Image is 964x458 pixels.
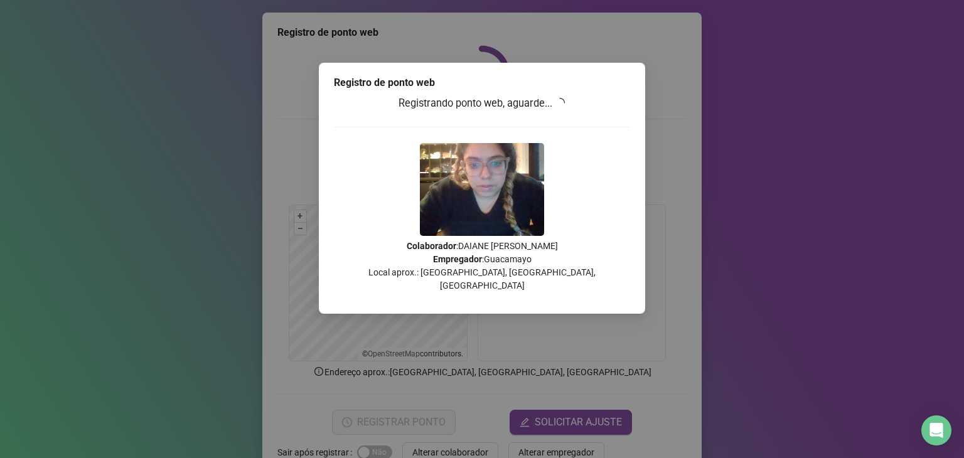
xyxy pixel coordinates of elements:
p: : DAIANE [PERSON_NAME] : Guacamayo Local aprox.: [GEOGRAPHIC_DATA], [GEOGRAPHIC_DATA], [GEOGRAPHI... [334,240,630,292]
div: Open Intercom Messenger [921,415,951,445]
div: Registro de ponto web [334,75,630,90]
img: 2Q== [420,143,544,236]
h3: Registrando ponto web, aguarde... [334,95,630,112]
span: loading [554,97,565,109]
strong: Empregador [433,254,482,264]
strong: Colaborador [407,241,456,251]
